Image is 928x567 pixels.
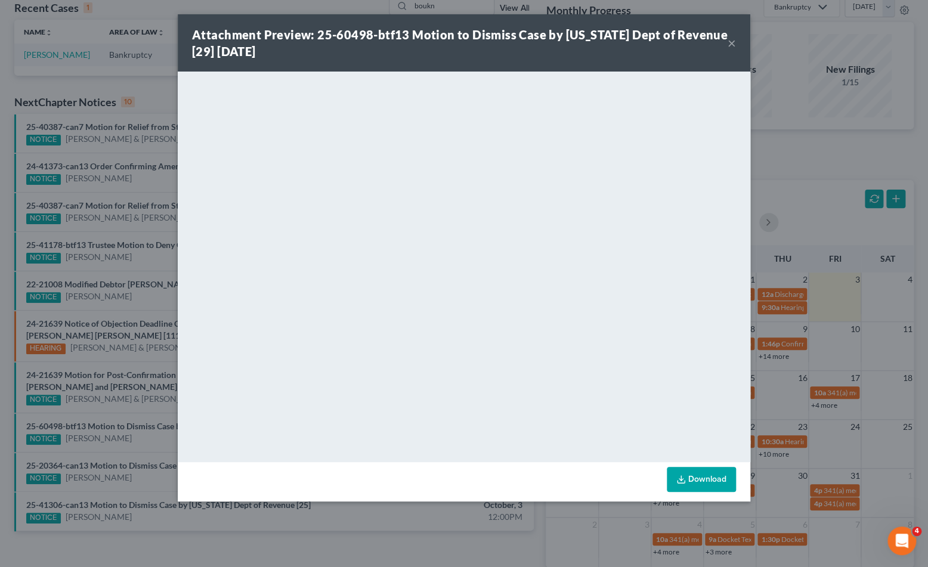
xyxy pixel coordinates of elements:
[912,526,921,536] span: 4
[178,72,750,459] iframe: <object ng-attr-data='[URL][DOMAIN_NAME]' type='application/pdf' width='100%' height='650px'></ob...
[667,467,736,492] a: Download
[887,526,916,555] iframe: Intercom live chat
[192,27,728,58] strong: Attachment Preview: 25-60498-btf13 Motion to Dismiss Case by [US_STATE] Dept of Revenue [29] [DATE]
[728,36,736,50] button: ×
